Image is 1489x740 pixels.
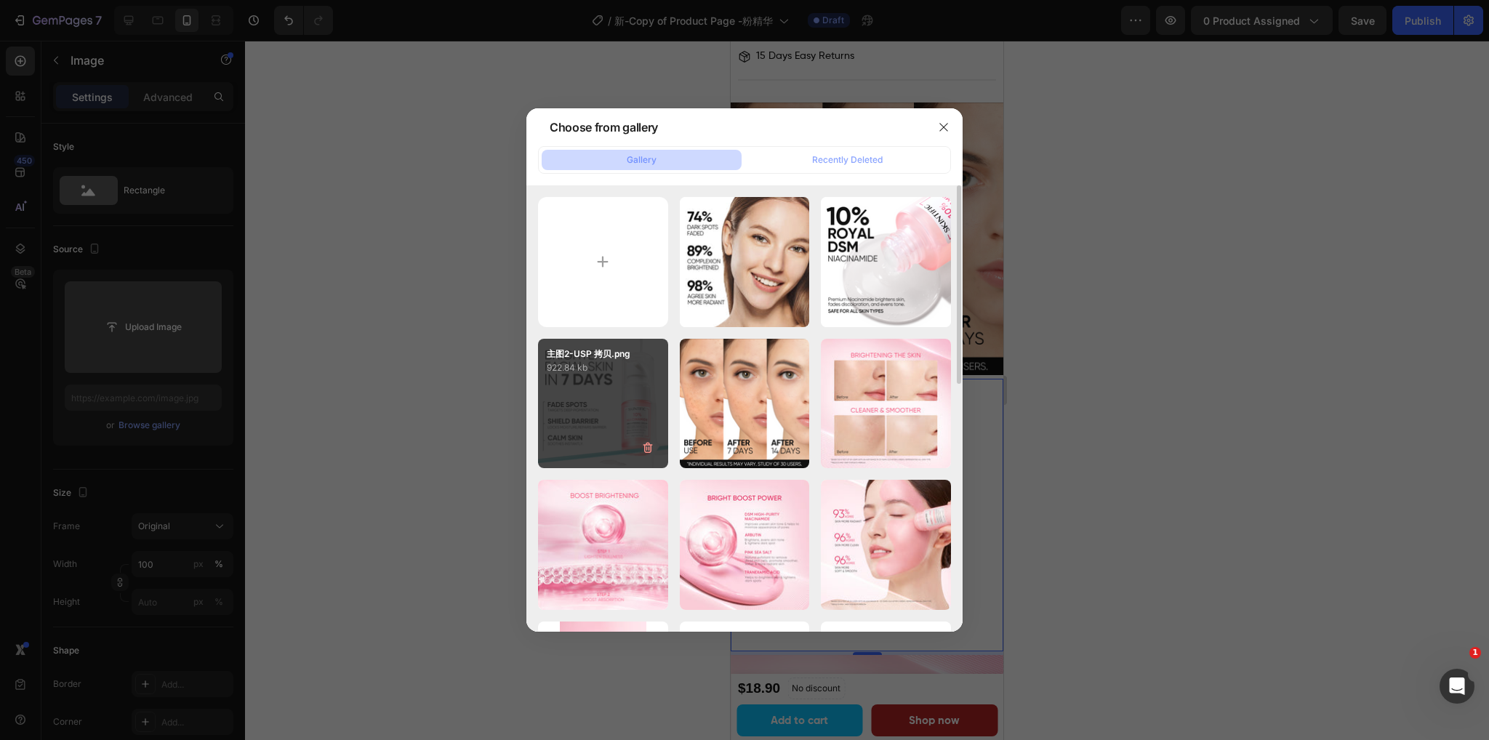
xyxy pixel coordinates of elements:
[25,10,124,20] span: 15 Days Easy Returns
[747,150,947,170] button: Recently Deleted
[6,664,132,696] button: Add to cart
[627,153,657,166] div: Gallery
[680,480,810,610] img: image
[1469,647,1481,659] span: 1
[547,361,659,375] p: 922.84 kb
[542,150,742,170] button: Gallery
[6,638,51,659] div: $18.90
[680,339,810,469] img: image
[680,197,810,327] img: image
[538,480,668,610] img: image
[178,670,229,690] div: Shop now
[821,339,951,469] img: image
[1440,669,1474,704] iframe: Intercom live chat
[550,118,658,136] div: Choose from gallery
[821,480,951,610] img: image
[18,318,49,331] div: Image
[141,664,268,696] button: Shop now
[40,670,97,690] div: Add to cart
[547,347,659,361] p: 主图2-USP 拷贝.png
[61,641,110,654] p: No discount
[821,197,951,327] img: image
[812,153,883,166] div: Recently Deleted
